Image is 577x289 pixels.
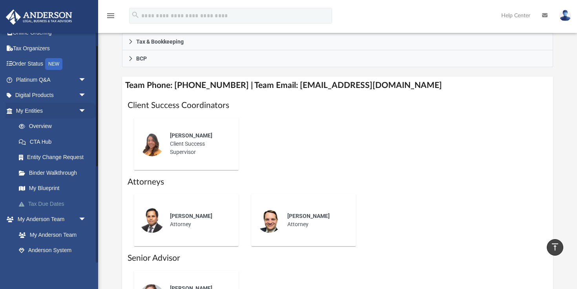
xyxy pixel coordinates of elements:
[122,33,553,50] a: Tax & Bookkeeping
[4,9,75,25] img: Anderson Advisors Platinum Portal
[11,150,98,165] a: Entity Change Request
[45,58,62,70] div: NEW
[11,119,98,134] a: Overview
[79,88,94,104] span: arrow_drop_down
[139,131,164,156] img: thumbnail
[128,252,548,264] h1: Senior Advisor
[550,242,560,252] i: vertical_align_top
[11,181,94,196] a: My Blueprint
[5,103,98,119] a: My Entitiesarrow_drop_down
[5,56,98,72] a: Order StatusNEW
[139,208,164,233] img: thumbnail
[11,258,94,274] a: Client Referrals
[79,72,94,88] span: arrow_drop_down
[282,207,351,234] div: Attorney
[5,212,94,227] a: My Anderson Teamarrow_drop_down
[79,103,94,119] span: arrow_drop_down
[287,213,330,219] span: [PERSON_NAME]
[79,212,94,228] span: arrow_drop_down
[131,11,140,19] i: search
[170,132,212,139] span: [PERSON_NAME]
[257,208,282,233] img: thumbnail
[136,56,147,61] span: BCP
[122,50,553,67] a: BCP
[11,165,98,181] a: Binder Walkthrough
[128,176,548,188] h1: Attorneys
[547,239,563,256] a: vertical_align_top
[5,72,98,88] a: Platinum Q&Aarrow_drop_down
[136,39,184,44] span: Tax & Bookkeeping
[164,207,233,234] div: Attorney
[11,243,94,258] a: Anderson System
[5,40,98,56] a: Tax Organizers
[11,134,98,150] a: CTA Hub
[559,10,571,21] img: User Pic
[170,213,212,219] span: [PERSON_NAME]
[5,88,98,103] a: Digital Productsarrow_drop_down
[128,100,548,111] h1: Client Success Coordinators
[164,126,233,162] div: Client Success Supervisor
[122,77,553,94] h4: Team Phone: [PHONE_NUMBER] | Team Email: [EMAIL_ADDRESS][DOMAIN_NAME]
[11,227,90,243] a: My Anderson Team
[11,196,98,212] a: Tax Due Dates
[106,15,115,20] a: menu
[106,11,115,20] i: menu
